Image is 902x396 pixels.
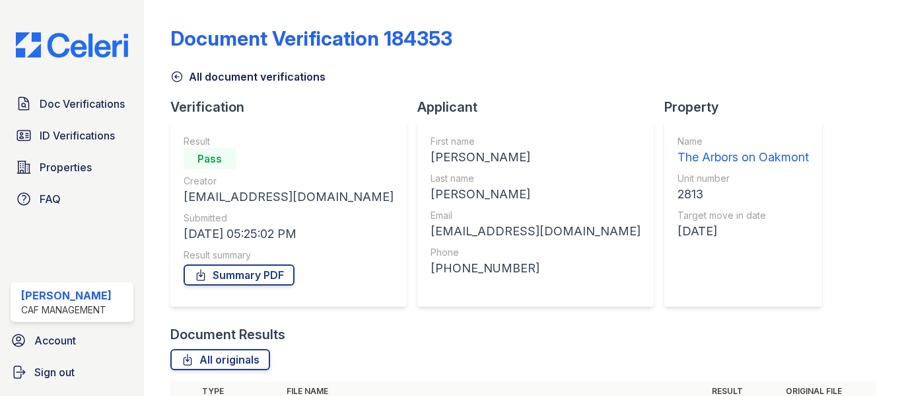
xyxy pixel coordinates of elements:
div: [DATE] [677,222,809,241]
span: Sign out [34,364,75,380]
div: CAF Management [21,303,112,317]
span: Doc Verifications [40,96,125,112]
div: 2813 [677,185,809,204]
span: FAQ [40,191,61,207]
div: [EMAIL_ADDRESS][DOMAIN_NAME] [184,188,394,206]
a: FAQ [11,186,133,212]
div: First name [431,135,641,148]
span: Account [34,333,76,348]
a: All originals [170,349,270,370]
div: Applicant [417,98,664,116]
span: ID Verifications [40,128,115,143]
div: Verification [170,98,417,116]
div: Pass [184,148,236,169]
div: Last name [431,172,641,185]
div: [EMAIL_ADDRESS][DOMAIN_NAME] [431,222,641,241]
div: Email [431,209,641,222]
div: Target move in date [677,209,809,222]
div: Result [184,135,394,148]
a: Account [5,327,139,354]
a: Name The Arbors on Oakmont [677,135,809,167]
img: CE_Logo_Blue-a8612792a0a2168367f1c8372b55b34899dd931a85d93a1a3d3e32e68fde9ad4.png [5,32,139,58]
div: Phone [431,246,641,259]
div: Document Verification 184353 [170,26,452,50]
div: [PHONE_NUMBER] [431,259,641,278]
a: ID Verifications [11,122,133,149]
div: Property [664,98,833,116]
div: [PERSON_NAME] [21,288,112,303]
div: Name [677,135,809,148]
div: Result summary [184,249,394,262]
a: All document verifications [170,69,326,85]
div: [PERSON_NAME] [431,148,641,167]
div: [PERSON_NAME] [431,185,641,204]
div: Unit number [677,172,809,185]
div: Submitted [184,212,394,225]
div: [DATE] 05:25:02 PM [184,225,394,243]
a: Sign out [5,359,139,385]
div: Creator [184,175,394,188]
div: The Arbors on Oakmont [677,148,809,167]
a: Properties [11,154,133,180]
span: Properties [40,159,92,175]
a: Doc Verifications [11,91,133,117]
a: Summary PDF [184,264,295,286]
div: Document Results [170,325,285,344]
